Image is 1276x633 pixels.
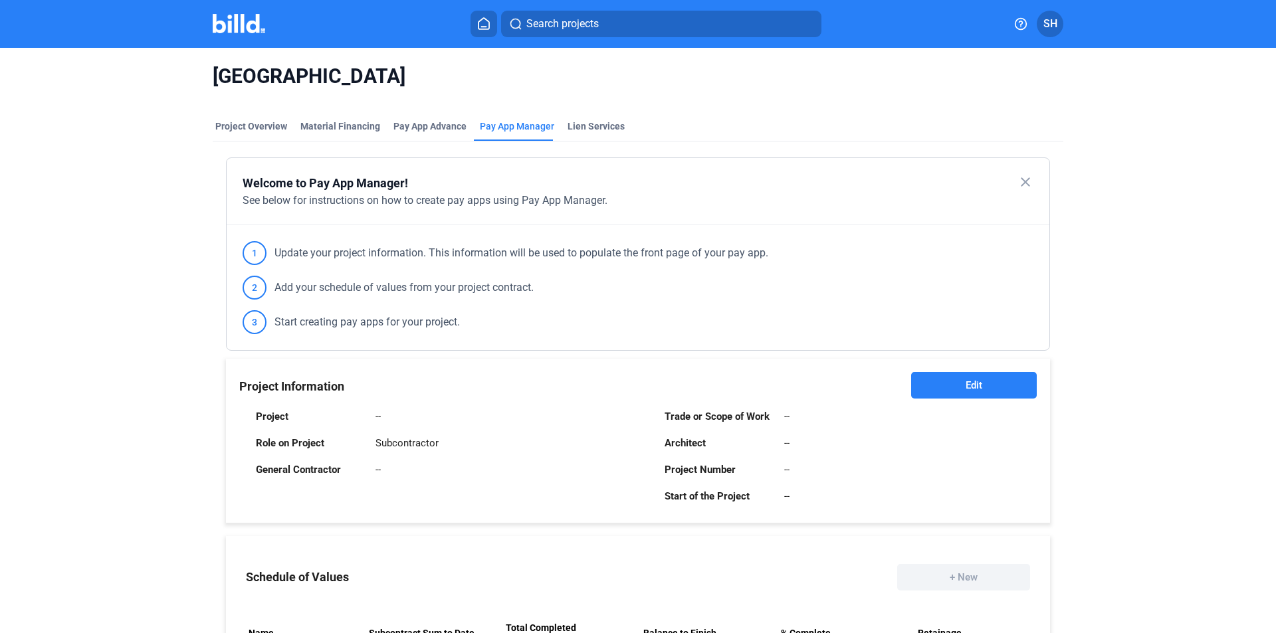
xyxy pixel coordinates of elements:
div: Role on Project [256,436,362,450]
button: Search projects [501,11,821,37]
img: Billd Company Logo [213,14,265,33]
div: General Contractor [256,463,362,476]
div: Schedule of Values [246,571,349,584]
span: Edit [966,379,982,392]
div: Welcome to Pay App Manager! [243,174,1033,193]
div: Add your schedule of values from your project contract. [243,276,534,300]
span: 3 [243,310,266,334]
span: 2 [243,276,266,300]
div: -- [784,490,790,503]
button: SH [1037,11,1063,37]
span: Pay App Manager [480,120,554,133]
div: -- [375,463,381,476]
div: Material Financing [300,120,380,133]
span: [GEOGRAPHIC_DATA] [213,64,1063,89]
div: Subcontractor [375,436,439,450]
div: -- [784,410,790,423]
span: Project Information [239,379,344,393]
div: Start creating pay apps for your project. [243,310,460,334]
div: Project [256,410,362,423]
div: Project Number [665,463,771,476]
div: -- [375,410,381,423]
div: Update your project information. This information will be used to populate the front page of your... [243,241,768,265]
div: Lien Services [568,120,625,133]
button: Edit [911,372,1037,399]
div: Architect [665,436,771,450]
span: 1 [243,241,266,265]
span: SH [1043,16,1057,32]
span: Search projects [526,16,599,32]
div: Pay App Advance [393,120,467,133]
div: -- [784,463,790,476]
div: Start of the Project [665,490,771,503]
mat-icon: close [1017,174,1033,190]
button: + New [897,564,1030,590]
div: See below for instructions on how to create pay apps using Pay App Manager. [243,193,1033,209]
div: Project Overview [215,120,287,133]
div: -- [784,436,790,450]
div: Trade or Scope of Work [665,410,771,423]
